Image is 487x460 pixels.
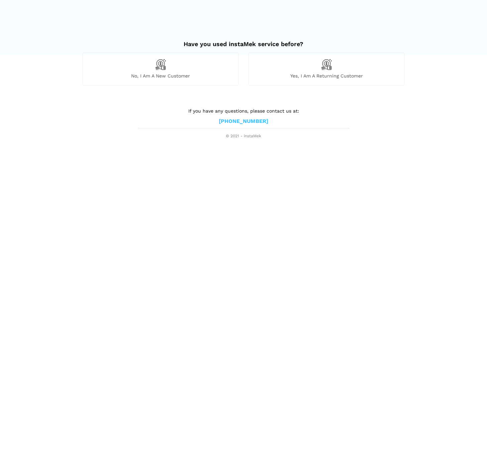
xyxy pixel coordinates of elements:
[138,107,349,115] p: If you have any questions, please contact us at:
[83,73,238,79] span: No, I am a new customer
[83,34,404,48] h2: Have you used instaMek service before?
[138,134,349,139] span: © 2021 - instaMek
[219,118,268,125] a: [PHONE_NUMBER]
[249,73,404,79] span: Yes, I am a returning customer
